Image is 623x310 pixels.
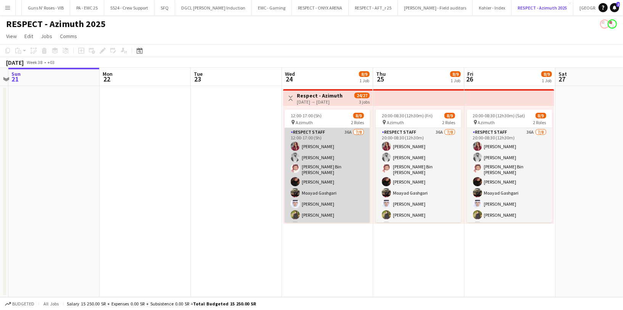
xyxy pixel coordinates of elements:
[533,120,546,125] span: 2 Roles
[608,19,617,29] app-user-avatar: Yousef Alotaibi
[3,31,20,41] a: View
[6,18,106,30] h1: RESPECT - Azimuth 2025
[12,301,34,307] span: Budgeted
[57,31,80,41] a: Comms
[70,0,104,15] button: PA - EWC 25
[610,3,619,12] a: 2
[285,128,370,233] app-card-role: Respect Staff36A7/812:00-17:00 (5h)[PERSON_NAME][PERSON_NAME][PERSON_NAME] Bin [PERSON_NAME][PERS...
[359,71,370,77] span: 8/9
[450,71,461,77] span: 8/9
[297,92,343,99] h3: Respect - Azimuth
[25,59,44,65] span: Week 38
[617,2,620,7] span: 2
[359,78,369,83] div: 1 Job
[467,110,552,222] app-job-card: 20:00-08:30 (12h30m) (Sat)8/9 Azimuth2 RolesRespect Staff36A7/820:00-08:30 (12h30m)[PERSON_NAME][...
[353,113,364,118] span: 8/9
[193,75,203,83] span: 23
[376,70,386,77] span: Thu
[466,75,473,83] span: 26
[21,31,36,41] a: Edit
[359,98,370,105] div: 3 jobs
[536,113,546,118] span: 8/9
[194,70,203,77] span: Tue
[47,59,55,65] div: +03
[67,301,256,307] div: Salary 15 250.00 SR + Expenses 0.00 SR + Subsistence 0.00 SR =
[351,120,364,125] span: 2 Roles
[193,301,256,307] span: Total Budgeted 15 250.00 SR
[175,0,252,15] button: DGCL [PERSON_NAME] Induction
[103,70,113,77] span: Mon
[349,0,398,15] button: RESPECT - AFT_r 25
[41,33,52,40] span: Jobs
[542,78,552,83] div: 1 Job
[11,70,21,77] span: Sun
[473,113,525,118] span: 20:00-08:30 (12h30m) (Sat)
[292,0,349,15] button: RESPECT - ONYX ARENA
[376,110,461,222] app-job-card: 20:00-08:30 (12h30m) (Fri)8/9 Azimuth2 RolesRespect Staff36A7/820:00-08:30 (12h30m)[PERSON_NAME][...
[375,75,386,83] span: 25
[467,128,552,233] app-card-role: Respect Staff36A7/820:00-08:30 (12h30m)[PERSON_NAME][PERSON_NAME][PERSON_NAME] Bin [PERSON_NAME][...
[478,120,495,125] span: Azimuth
[285,70,295,77] span: Wed
[291,113,322,118] span: 12:00-17:00 (5h)
[4,300,35,308] button: Budgeted
[38,31,55,41] a: Jobs
[252,0,292,15] button: EWC - Gaming
[297,99,343,105] div: [DATE] → [DATE]
[6,59,24,66] div: [DATE]
[512,0,573,15] button: RESPECT - Azimuth 2025
[24,33,33,40] span: Edit
[104,0,155,15] button: SS24 - Crew Support
[382,113,433,118] span: 20:00-08:30 (12h30m) (Fri)
[285,110,370,222] app-job-card: 12:00-17:00 (5h)8/9 Azimuth2 RolesRespect Staff36A7/812:00-17:00 (5h)[PERSON_NAME][PERSON_NAME][P...
[444,113,455,118] span: 8/9
[442,120,455,125] span: 2 Roles
[354,93,370,98] span: 24/27
[6,33,17,40] span: View
[467,70,473,77] span: Fri
[387,120,404,125] span: Azimuth
[559,70,567,77] span: Sat
[296,120,313,125] span: Azimuth
[60,33,77,40] span: Comms
[10,75,21,83] span: 21
[101,75,113,83] span: 22
[42,301,60,307] span: All jobs
[284,75,295,83] span: 24
[155,0,175,15] button: SFQ
[557,75,567,83] span: 27
[451,78,460,83] div: 1 Job
[376,128,461,233] app-card-role: Respect Staff36A7/820:00-08:30 (12h30m)[PERSON_NAME][PERSON_NAME][PERSON_NAME] Bin [PERSON_NAME][...
[22,0,70,15] button: Guns N' Roses - VIB
[473,0,512,15] button: Kohler - Index
[398,0,473,15] button: [PERSON_NAME] - Field auditors
[600,19,609,29] app-user-avatar: Yousef Alotaibi
[541,71,552,77] span: 8/9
